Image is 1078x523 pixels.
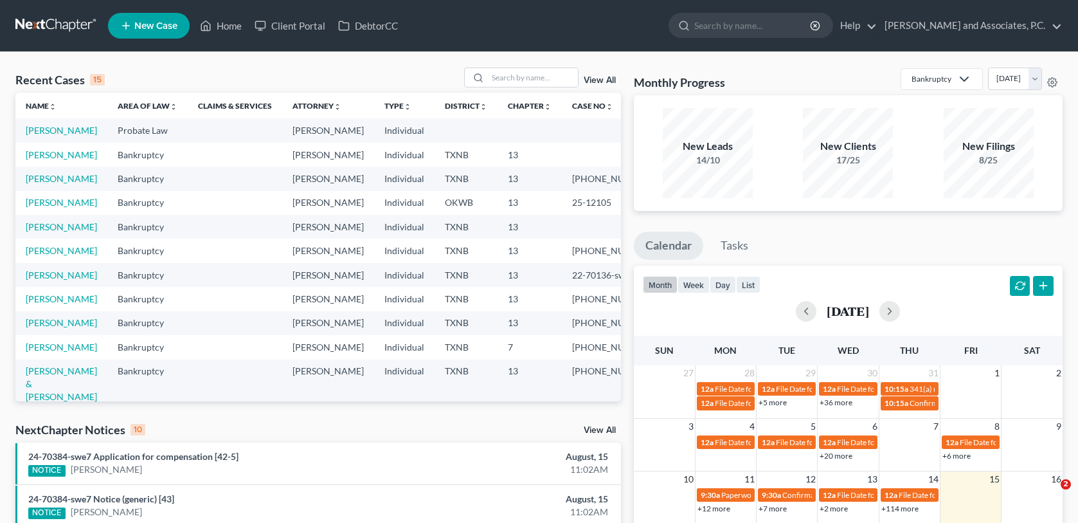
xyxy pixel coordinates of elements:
td: TXNB [435,239,498,262]
td: 13 [498,360,562,409]
span: 4 [748,419,756,434]
td: [PHONE_NUMBER] [562,335,662,359]
a: Tasks [709,232,760,260]
td: TXNB [435,335,498,359]
div: New Leads [663,139,753,154]
span: 12a [946,437,958,447]
button: month [643,276,678,293]
a: [PERSON_NAME] [26,173,97,184]
td: [PHONE_NUMBER] [562,239,662,262]
td: OKWB [435,191,498,215]
td: [PERSON_NAME] [282,143,374,167]
td: Bankruptcy [107,143,188,167]
td: 13 [498,143,562,167]
span: 12a [701,437,714,447]
td: Bankruptcy [107,311,188,335]
span: 12 [804,472,817,487]
div: 10 [130,424,145,436]
div: 14/10 [663,154,753,167]
h2: [DATE] [827,304,869,318]
td: [PERSON_NAME] [282,335,374,359]
th: Claims & Services [188,93,282,118]
span: Tue [778,345,795,356]
a: [PERSON_NAME] [26,245,97,256]
td: Individual [374,215,435,239]
input: Search by name... [694,14,812,37]
td: 22-70136-swe-13 [562,263,662,287]
div: NOTICE [28,508,66,519]
td: Individual [374,263,435,287]
div: 15 [90,74,105,86]
i: unfold_more [334,103,341,111]
a: [PERSON_NAME] [26,270,97,280]
span: New Case [134,21,177,31]
div: 17/25 [803,154,893,167]
a: [PERSON_NAME] [26,197,97,208]
td: Individual [374,143,435,167]
div: August, 15 [424,450,608,463]
span: File Date for [PERSON_NAME] [776,437,879,447]
span: Wed [838,345,859,356]
span: File Date for [PERSON_NAME] [837,384,940,394]
td: [PERSON_NAME] [282,239,374,262]
a: Chapterunfold_more [508,101,552,111]
a: [PERSON_NAME] and Associates, P.C. [878,14,1062,37]
span: Sun [655,345,674,356]
span: Thu [900,345,919,356]
span: 16 [1050,472,1063,487]
td: [PERSON_NAME] [282,118,374,142]
span: 12a [701,398,714,408]
span: 13 [866,472,879,487]
i: unfold_more [606,103,613,111]
a: Districtunfold_more [445,101,487,111]
a: [PERSON_NAME] [26,317,97,328]
a: [PERSON_NAME] [71,463,142,476]
span: Mon [714,345,737,356]
span: 2 [1061,479,1071,490]
i: unfold_more [49,103,57,111]
span: 12a [762,384,775,394]
span: 2 [1055,365,1063,381]
td: TXNB [435,167,498,190]
span: File Date for [PERSON_NAME] [715,437,818,447]
a: +36 more [820,398,852,407]
a: Client Portal [248,14,332,37]
div: 8/25 [944,154,1034,167]
span: 12a [823,384,836,394]
span: 10:15a [885,398,908,408]
a: +12 more [697,504,730,513]
td: Probate Law [107,118,188,142]
a: [PERSON_NAME] [71,506,142,518]
td: 13 [498,191,562,215]
span: Sat [1024,345,1040,356]
a: Calendar [634,232,703,260]
button: day [710,276,736,293]
td: Individual [374,167,435,190]
span: Paperwork appt for [PERSON_NAME] [721,490,849,500]
a: Case Nounfold_more [572,101,613,111]
a: View All [584,426,616,435]
a: Home [193,14,248,37]
td: Individual [374,287,435,311]
a: [PERSON_NAME] [26,342,97,353]
td: Bankruptcy [107,167,188,190]
span: 12a [823,437,836,447]
td: Bankruptcy [107,335,188,359]
a: [PERSON_NAME] [26,149,97,160]
td: [PHONE_NUMBER] [562,287,662,311]
a: [PERSON_NAME] [26,221,97,232]
span: 7 [932,419,940,434]
div: New Clients [803,139,893,154]
td: TXNB [435,287,498,311]
span: 9:30a [762,490,781,500]
a: [PERSON_NAME] [26,293,97,304]
td: 13 [498,287,562,311]
td: Bankruptcy [107,191,188,215]
td: 13 [498,167,562,190]
td: 7 [498,335,562,359]
td: Bankruptcy [107,287,188,311]
td: [PERSON_NAME] [282,287,374,311]
span: 9 [1055,419,1063,434]
span: 12a [823,490,836,500]
td: Individual [374,118,435,142]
